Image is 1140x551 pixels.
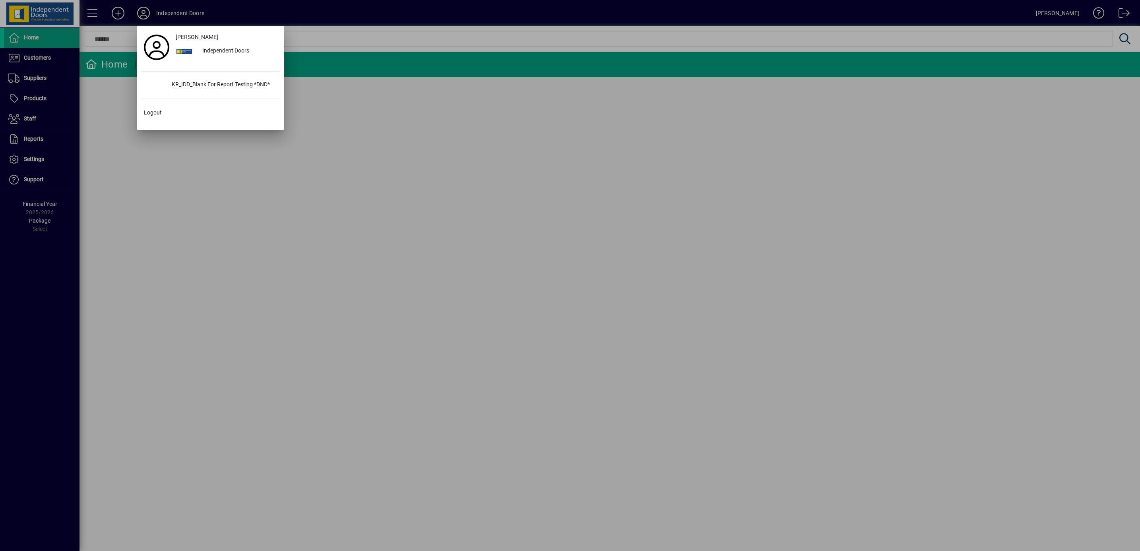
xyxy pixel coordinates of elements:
button: Independent Doors [173,44,280,58]
a: Profile [141,40,173,54]
div: Independent Doors [196,44,280,58]
span: Logout [144,109,162,117]
span: [PERSON_NAME] [176,33,218,41]
button: KR_IDD_Blank For Report Testing *DND* [141,78,280,92]
div: KR_IDD_Blank For Report Testing *DND* [165,78,280,92]
button: Logout [141,105,280,120]
a: [PERSON_NAME] [173,30,280,44]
